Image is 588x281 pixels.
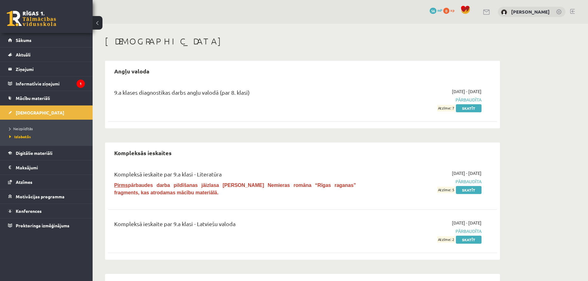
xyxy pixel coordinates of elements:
[8,105,85,120] a: [DEMOGRAPHIC_DATA]
[8,62,85,76] a: Ziņojumi
[16,110,64,115] span: [DEMOGRAPHIC_DATA]
[365,97,482,103] span: Pārbaudīta
[8,160,85,175] a: Maksājumi
[8,48,85,62] a: Aktuāli
[16,160,85,175] legend: Maksājumi
[108,146,178,160] h2: Kompleksās ieskaites
[108,64,156,78] h2: Angļu valoda
[437,8,442,13] span: mP
[511,9,550,15] a: [PERSON_NAME]
[7,11,56,26] a: Rīgas 1. Tālmācības vidusskola
[105,36,500,47] h1: [DEMOGRAPHIC_DATA]
[437,105,455,111] span: Atzīme: 7
[443,8,457,13] a: 0 xp
[450,8,454,13] span: xp
[114,183,356,195] span: pārbaudes darba pildīšanas jāizlasa [PERSON_NAME] Nemieras romāna “Rīgas raganas” fragments, kas ...
[16,208,42,214] span: Konferences
[9,134,86,139] a: Izlabotās
[8,189,85,204] a: Motivācijas programma
[9,126,33,131] span: Neizpildītās
[16,223,69,228] span: Proktoringa izmēģinājums
[430,8,442,13] a: 56 mP
[8,76,85,91] a: Informatīvie ziņojumi1
[16,37,31,43] span: Sākums
[501,9,507,15] img: Jaromirs Četčikovs
[16,179,32,185] span: Atzīmes
[365,228,482,234] span: Pārbaudīta
[16,52,31,57] span: Aktuāli
[8,204,85,218] a: Konferences
[456,104,482,112] a: Skatīt
[8,146,85,160] a: Digitālie materiāli
[430,8,436,14] span: 56
[437,187,455,193] span: Atzīme: 5
[16,95,50,101] span: Mācību materiāli
[114,183,128,188] u: Pirms
[365,178,482,185] span: Pārbaudīta
[77,80,85,88] i: 1
[452,220,482,226] span: [DATE] - [DATE]
[16,150,52,156] span: Digitālie materiāli
[456,236,482,244] a: Skatīt
[9,134,31,139] span: Izlabotās
[114,170,356,181] div: Kompleksā ieskaite par 9.a klasi - Literatūra
[456,186,482,194] a: Skatīt
[16,194,65,199] span: Motivācijas programma
[437,236,455,243] span: Atzīme: 2
[452,170,482,176] span: [DATE] - [DATE]
[8,91,85,105] a: Mācību materiāli
[443,8,449,14] span: 0
[9,126,86,131] a: Neizpildītās
[8,33,85,47] a: Sākums
[452,88,482,95] span: [DATE] - [DATE]
[16,76,85,91] legend: Informatīvie ziņojumi
[16,62,85,76] legend: Ziņojumi
[114,88,356,100] div: 9.a klases diagnostikas darbs angļu valodā (par 8. klasi)
[114,220,356,231] div: Kompleksā ieskaite par 9.a klasi - Latviešu valoda
[8,175,85,189] a: Atzīmes
[8,218,85,233] a: Proktoringa izmēģinājums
